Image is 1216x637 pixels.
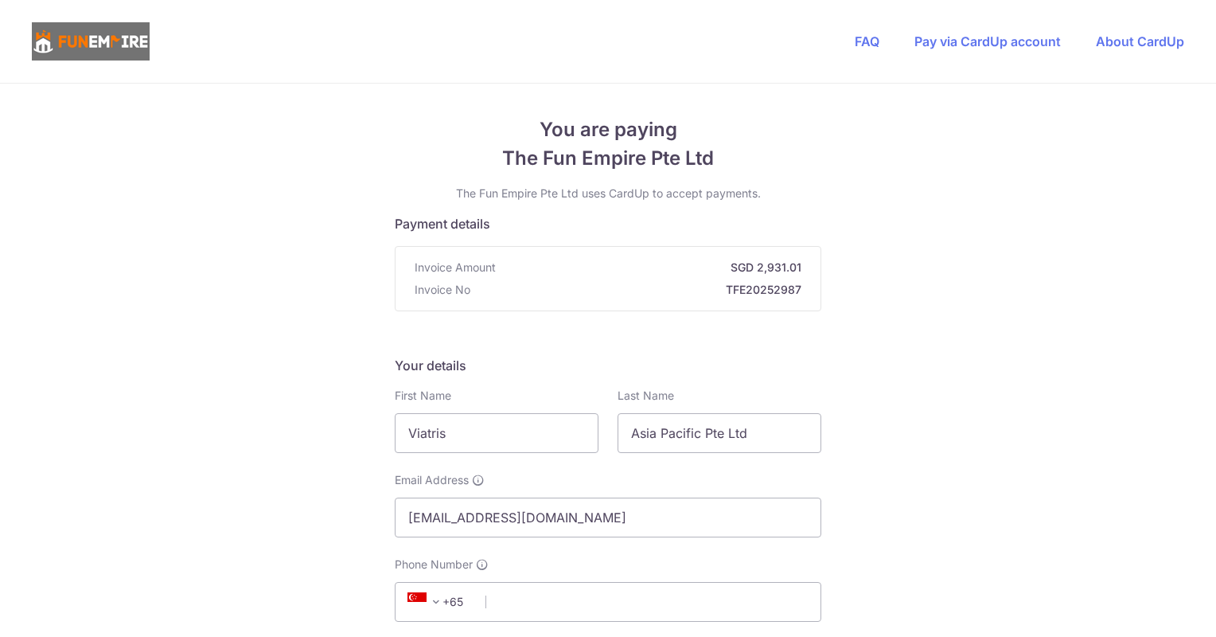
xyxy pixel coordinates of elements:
[415,260,496,276] span: Invoice Amount
[395,413,598,453] input: First name
[395,186,821,201] p: The Fun Empire Pte Ltd uses CardUp to accept payments.
[403,592,474,612] span: +65
[618,388,674,404] label: Last Name
[407,592,446,612] span: +65
[395,498,821,537] input: Email address
[1096,33,1184,49] a: About CardUp
[395,356,821,375] h5: Your details
[415,282,470,298] span: Invoice No
[395,214,821,233] h5: Payment details
[914,33,1061,49] a: Pay via CardUp account
[477,282,801,298] strong: TFE20252987
[395,472,469,488] span: Email Address
[855,33,879,49] a: FAQ
[395,557,473,573] span: Phone Number
[395,115,821,144] span: You are paying
[502,260,801,276] strong: SGD 2,931.01
[395,388,451,404] label: First Name
[618,413,821,453] input: Last name
[395,144,821,173] span: The Fun Empire Pte Ltd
